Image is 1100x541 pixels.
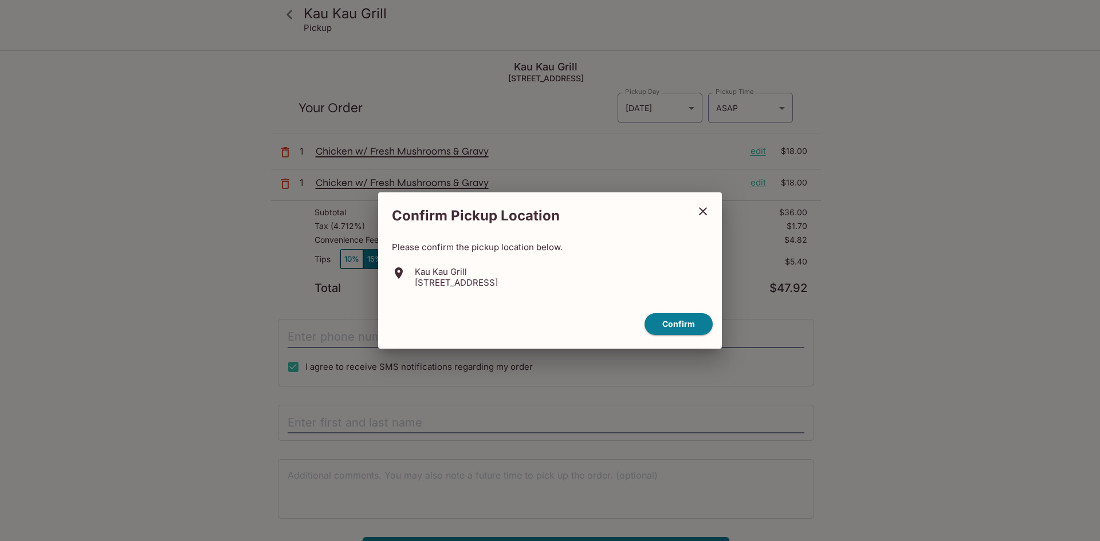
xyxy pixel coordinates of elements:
p: [STREET_ADDRESS] [415,277,498,288]
p: Please confirm the pickup location below. [392,242,708,252]
button: confirm [645,313,713,335]
p: Kau Kau Grill [415,266,498,277]
button: close [689,197,717,226]
h2: Confirm Pickup Location [378,202,689,230]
